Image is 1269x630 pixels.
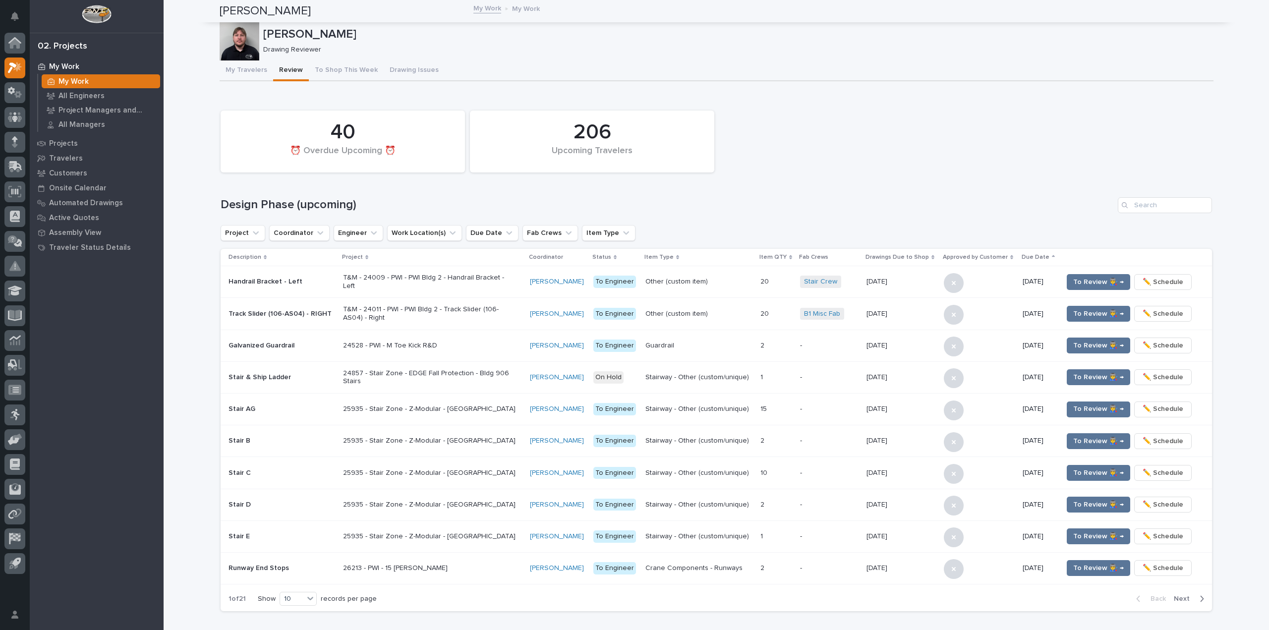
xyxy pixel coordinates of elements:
[1073,308,1124,320] span: To Review 👨‍🏭 →
[1073,276,1124,288] span: To Review 👨‍🏭 →
[593,499,636,511] div: To Engineer
[1023,469,1055,477] p: [DATE]
[800,469,859,477] p: -
[1073,435,1124,447] span: To Review 👨‍🏭 →
[530,437,584,445] a: [PERSON_NAME]
[49,243,131,252] p: Traveler Status Details
[804,278,837,286] a: Stair Crew
[1143,467,1183,479] span: ✏️ Schedule
[384,60,445,81] button: Drawing Issues
[592,252,611,263] p: Status
[799,252,828,263] p: Fab Crews
[800,373,859,382] p: -
[220,60,273,81] button: My Travelers
[1143,340,1183,351] span: ✏️ Schedule
[593,435,636,447] div: To Engineer
[387,225,462,241] button: Work Location(s)
[229,564,335,573] p: Runway End Stops
[487,146,697,167] div: Upcoming Travelers
[800,342,859,350] p: -
[530,373,584,382] a: [PERSON_NAME]
[49,139,78,148] p: Projects
[866,371,889,382] p: [DATE]
[1134,560,1192,576] button: ✏️ Schedule
[760,403,769,413] p: 15
[1073,403,1124,415] span: To Review 👨‍🏭 →
[1067,401,1130,417] button: To Review 👨‍🏭 →
[943,252,1008,263] p: Approved by Customer
[1023,501,1055,509] p: [DATE]
[530,564,584,573] a: [PERSON_NAME]
[530,532,584,541] a: [PERSON_NAME]
[30,180,164,195] a: Onsite Calendar
[273,60,309,81] button: Review
[593,403,636,415] div: To Engineer
[645,469,752,477] p: Stairway - Other (custom/unique)
[800,564,859,573] p: -
[1134,497,1192,513] button: ✏️ Schedule
[1174,594,1196,603] span: Next
[1073,562,1124,574] span: To Review 👨‍🏭 →
[229,252,261,263] p: Description
[759,252,787,263] p: Item QTY
[645,405,752,413] p: Stairway - Other (custom/unique)
[1143,308,1183,320] span: ✏️ Schedule
[58,106,156,115] p: Project Managers and Engineers
[760,467,769,477] p: 10
[221,393,1212,425] tr: Stair AG25935 - Stair Zone - Z-Modular - [GEOGRAPHIC_DATA][PERSON_NAME] To EngineerStairway - Oth...
[38,117,164,131] a: All Managers
[269,225,330,241] button: Coordinator
[229,310,335,318] p: Track Slider (106-AS04) - RIGHT
[1023,373,1055,382] p: [DATE]
[280,594,304,604] div: 10
[229,437,335,445] p: Stair B
[530,310,584,318] a: [PERSON_NAME]
[221,457,1212,489] tr: Stair C25935 - Stair Zone - Z-Modular - [GEOGRAPHIC_DATA][PERSON_NAME] To EngineerStairway - Othe...
[1134,401,1192,417] button: ✏️ Schedule
[229,469,335,477] p: Stair C
[760,371,765,382] p: 1
[4,6,25,27] button: Notifications
[645,564,752,573] p: Crane Components - Runways
[229,501,335,509] p: Stair D
[49,199,123,208] p: Automated Drawings
[866,530,889,541] p: [DATE]
[49,229,101,237] p: Assembly View
[582,225,635,241] button: Item Type
[1073,371,1124,383] span: To Review 👨‍🏭 →
[1143,371,1183,383] span: ✏️ Schedule
[645,278,752,286] p: Other (custom item)
[343,405,517,413] p: 25935 - Stair Zone - Z-Modular - [GEOGRAPHIC_DATA]
[865,252,929,263] p: Drawings Due to Shop
[49,154,83,163] p: Travelers
[866,340,889,350] p: [DATE]
[38,89,164,103] a: All Engineers
[645,532,752,541] p: Stairway - Other (custom/unique)
[512,2,540,13] p: My Work
[866,467,889,477] p: [DATE]
[760,435,766,445] p: 2
[343,532,517,541] p: 25935 - Stair Zone - Z-Modular - [GEOGRAPHIC_DATA]
[49,169,87,178] p: Customers
[800,405,859,413] p: -
[1143,403,1183,415] span: ✏️ Schedule
[221,552,1212,584] tr: Runway End Stops26213 - PWI - 15 [PERSON_NAME][PERSON_NAME] To EngineerCrane Components - Runways...
[12,12,25,28] div: Notifications
[644,252,674,263] p: Item Type
[30,210,164,225] a: Active Quotes
[800,437,859,445] p: -
[593,308,636,320] div: To Engineer
[1067,465,1130,481] button: To Review 👨‍🏭 →
[229,342,335,350] p: Galvanized Guardrail
[221,330,1212,361] tr: Galvanized Guardrail24528 - PWI - M Toe Kick R&D[PERSON_NAME] To EngineerGuardrail22 -[DATE][DATE...
[866,403,889,413] p: [DATE]
[30,225,164,240] a: Assembly View
[1143,276,1183,288] span: ✏️ Schedule
[1073,499,1124,511] span: To Review 👨‍🏭 →
[343,305,517,322] p: T&M - 24011 - PWI - PWI Bldg 2 - Track Slider (106-AS04) - Right
[342,252,363,263] p: Project
[49,184,107,193] p: Onsite Calendar
[38,103,164,117] a: Project Managers and Engineers
[1118,197,1212,213] input: Search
